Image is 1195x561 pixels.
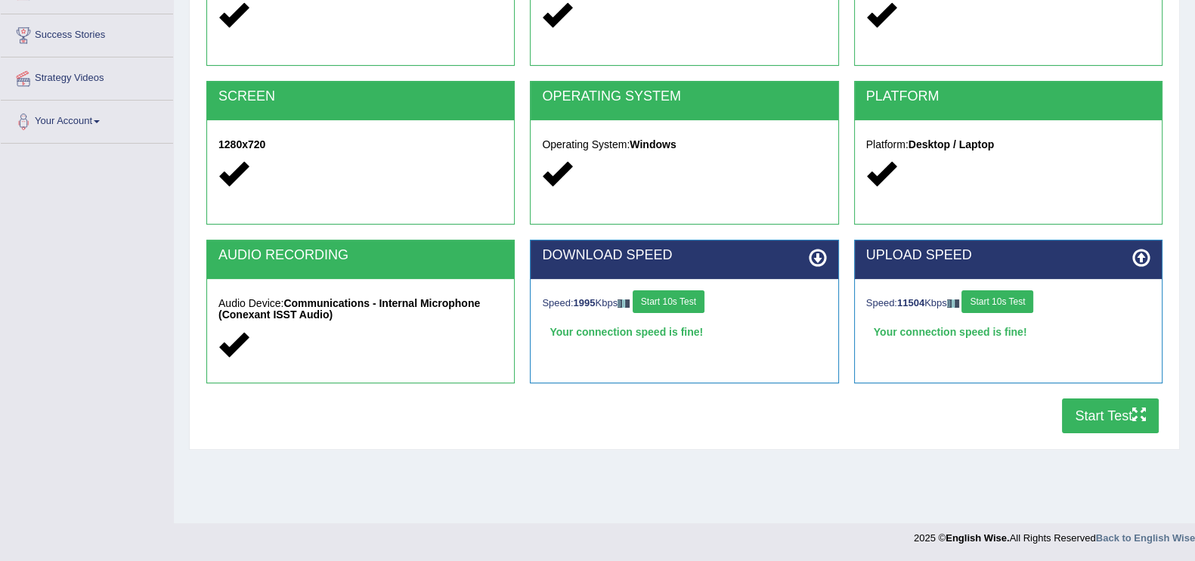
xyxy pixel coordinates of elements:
[866,139,1150,150] h5: Platform:
[542,89,826,104] h2: OPERATING SYSTEM
[218,298,503,321] h5: Audio Device:
[1096,532,1195,544] a: Back to English Wise
[542,248,826,263] h2: DOWNLOAD SPEED
[866,290,1150,317] div: Speed: Kbps
[218,248,503,263] h2: AUDIO RECORDING
[542,290,826,317] div: Speed: Kbps
[1,14,173,52] a: Success Stories
[633,290,704,313] button: Start 10s Test
[218,138,265,150] strong: 1280x720
[866,321,1150,343] div: Your connection speed is fine!
[866,248,1150,263] h2: UPLOAD SPEED
[909,138,995,150] strong: Desktop / Laptop
[947,299,959,308] img: ajax-loader-fb-connection.gif
[961,290,1033,313] button: Start 10s Test
[618,299,630,308] img: ajax-loader-fb-connection.gif
[1,57,173,95] a: Strategy Videos
[914,523,1195,545] div: 2025 © All Rights Reserved
[574,297,596,308] strong: 1995
[542,139,826,150] h5: Operating System:
[1,101,173,138] a: Your Account
[542,321,826,343] div: Your connection speed is fine!
[218,297,480,321] strong: Communications - Internal Microphone (Conexant ISST Audio)
[897,297,924,308] strong: 11504
[218,89,503,104] h2: SCREEN
[1062,398,1159,433] button: Start Test
[630,138,676,150] strong: Windows
[946,532,1009,544] strong: English Wise.
[866,89,1150,104] h2: PLATFORM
